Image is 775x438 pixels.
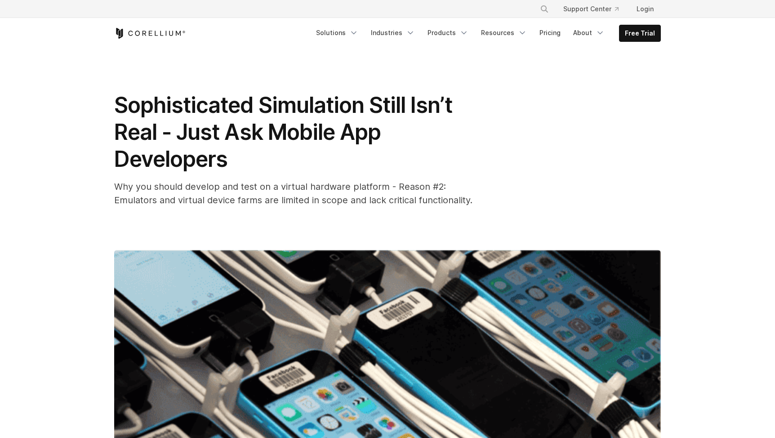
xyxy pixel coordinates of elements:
div: Navigation Menu [529,1,661,17]
span: Sophisticated Simulation Still Isn’t Real - Just Ask Mobile App Developers [114,92,452,172]
a: Products [422,25,474,41]
a: About [568,25,610,41]
a: Corellium Home [114,28,186,39]
a: Industries [365,25,420,41]
a: Support Center [556,1,626,17]
a: Resources [476,25,532,41]
a: Free Trial [619,25,660,41]
button: Search [536,1,552,17]
a: Solutions [311,25,364,41]
span: Why you should develop and test on a virtual hardware platform - Reason #2: Emulators and virtual... [114,181,472,206]
a: Pricing [534,25,566,41]
a: Login [629,1,661,17]
div: Navigation Menu [311,25,661,42]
